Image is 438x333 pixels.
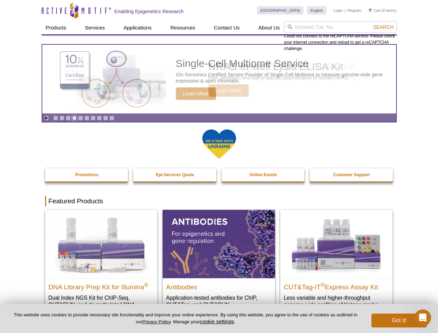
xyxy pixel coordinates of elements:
a: About Us [254,21,284,34]
a: DNA Library Prep Kit for Illumina DNA Library Prep Kit for Illumina® Dual Index NGS Kit for ChIP-... [45,210,157,322]
strong: Online Events [249,172,277,177]
strong: Promotions [75,172,98,177]
img: Your Cart [369,8,372,12]
a: Go to slide 2 [59,116,65,121]
a: Go to slide 5 [78,116,83,121]
a: Promotions [45,168,129,181]
a: Go to slide 6 [84,116,89,121]
sup: ® [321,282,325,288]
input: Keyword, Cat. No. [284,21,397,33]
p: Less variable and higher-throughput genome-wide profiling of histone marks​. [284,294,389,308]
a: Toggle autoplay [44,116,49,121]
a: Login [333,8,343,13]
h2: DNA Library Prep Kit for Illumina [49,280,154,291]
img: All Antibodies [163,210,275,278]
a: Go to slide 7 [91,116,96,121]
a: Customer Support [310,168,394,181]
li: (0 items) [369,6,397,15]
img: CUT&Tag-IT® Express Assay Kit [280,210,393,278]
p: Application-tested antibodies for ChIP, CUT&Tag, and CUT&RUN. [166,294,272,308]
p: This website uses cookies to provide necessary site functionality and improve your online experie... [11,312,360,325]
p: Dual Index NGS Kit for ChIP-Seq, CUT&RUN, and ds methylated DNA assays. [49,294,154,315]
strong: Customer Support [333,172,370,177]
a: [GEOGRAPHIC_DATA] [257,6,304,15]
iframe: Intercom live chat [414,309,431,326]
li: | [345,6,346,15]
strong: Epi-Services Quote [156,172,194,177]
span: Search [373,24,393,30]
a: Go to slide 8 [97,116,102,121]
img: DNA Library Prep Kit for Illumina [45,210,157,278]
a: Go to slide 3 [66,116,71,121]
a: Online Events [222,168,306,181]
a: Privacy Policy [142,319,170,324]
article: Single-Cell Multiome Service [42,45,396,113]
a: Go to slide 4 [72,116,77,121]
a: Go to slide 9 [103,116,108,121]
a: Go to slide 1 [53,116,58,121]
a: Resources [166,21,199,34]
a: Register [347,8,362,13]
a: Products [42,21,70,34]
h2: Single-Cell Multiome Service [176,58,393,69]
button: cookie settings [200,318,234,324]
a: English [307,6,326,15]
h2: CUT&Tag-IT Express Assay Kit [284,280,389,291]
div: Could not connect to the reCAPTCHA service. Please check your internet connection and reload to g... [284,21,397,52]
button: Got it! [371,314,427,327]
button: Search [371,24,395,30]
a: Single-Cell Multiome Service Single-Cell Multiome Service 10x Genomics Certified Service Provider... [42,45,396,113]
a: Services [81,21,109,34]
sup: ® [144,282,148,288]
a: Applications [119,21,156,34]
a: CUT&Tag-IT® Express Assay Kit CUT&Tag-IT®Express Assay Kit Less variable and higher-throughput ge... [280,210,393,315]
a: Go to slide 10 [109,116,114,121]
span: Learn More [176,87,216,100]
img: Single-Cell Multiome Service [53,48,157,111]
img: We Stand With Ukraine [202,129,237,160]
h2: Enabling Epigenetics Research [114,8,184,15]
a: Contact Us [210,21,244,34]
h2: Featured Products [45,196,393,206]
p: 10x Genomics Certified Service Provider of Single-Cell Multiome to measure genome-wide gene expre... [176,71,393,84]
h2: Antibodies [166,280,272,291]
a: All Antibodies Antibodies Application-tested antibodies for ChIP, CUT&Tag, and CUT&RUN. [163,210,275,315]
a: Epi-Services Quote [133,168,217,181]
a: Cart [369,8,381,13]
